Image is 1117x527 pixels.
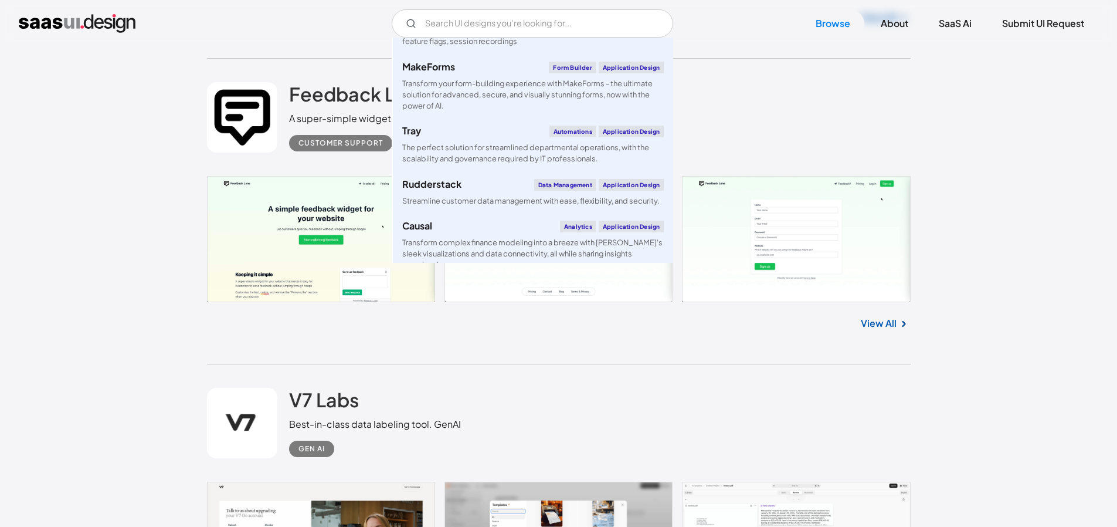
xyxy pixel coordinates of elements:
div: Application Design [599,179,664,191]
div: Analytics [560,221,596,232]
div: Streamline customer data management with ease, flexibility, and security. [402,195,660,207]
a: Browse [802,11,864,36]
div: Tray [402,126,421,136]
div: Best-in-class data labeling tool. GenAI [289,417,461,431]
input: Search UI designs you're looking for... [392,9,673,38]
a: home [19,14,135,33]
div: Application Design [599,126,664,137]
div: Customer Support [298,136,383,150]
a: MakeFormsForm BuilderApplication DesignTransform your form-building experience with MakeForms - t... [393,55,673,119]
div: MakeForms [402,62,455,72]
div: Application Design [599,221,664,232]
div: The perfect solution for streamlined departmental operations, with the scalability and governance... [402,142,664,164]
a: Submit UI Request [988,11,1098,36]
div: Transform complex finance modeling into a breeze with [PERSON_NAME]'s sleek visualizations and da... [402,237,664,271]
div: Gen AI [298,442,325,456]
div: A super-simple widget for your website [289,112,464,126]
a: TrayAutomationsApplication DesignThe perfect solution for streamlined departmental operations, wi... [393,119,673,171]
a: View All [861,316,897,330]
a: RudderstackData ManagementApplication DesignStreamline customer data management with ease, flexib... [393,172,673,214]
div: Rudderstack [402,180,461,189]
div: Form Builder [549,62,596,73]
form: Email Form [392,9,673,38]
h2: Feedback Lane [289,82,429,106]
div: Causal [402,221,432,231]
h2: V7 Labs [289,388,359,411]
a: CausalAnalyticsApplication DesignTransform complex finance modeling into a breeze with [PERSON_NA... [393,214,673,278]
div: Data Management [534,179,596,191]
a: V7 Labs [289,388,359,417]
div: Application Design [599,62,664,73]
div: Transform your form-building experience with MakeForms - the ultimate solution for advanced, secu... [402,78,664,112]
a: About [867,11,922,36]
a: SaaS Ai [925,11,986,36]
a: Feedback Lane [289,82,429,112]
div: Automations [549,126,596,137]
